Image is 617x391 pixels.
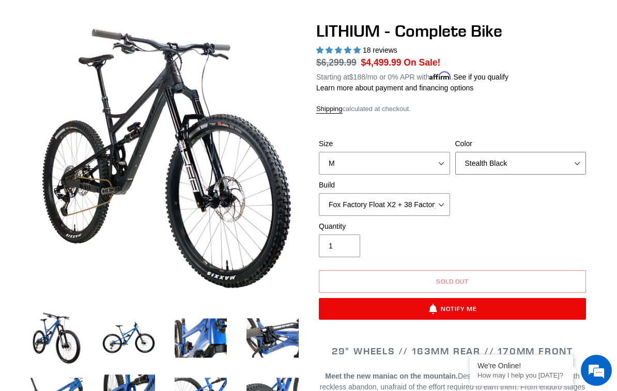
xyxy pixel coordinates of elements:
span: 5.00 stars [316,46,363,54]
b: Meet the new maniac on the mountain. [325,372,458,380]
div: Chat with us now [69,58,189,71]
h1: LITHIUM - Complete Bike [316,21,589,41]
span: $188 [349,73,365,81]
label: Size [319,138,450,149]
span: Sold out [436,277,469,285]
span: On Sale! [404,56,440,69]
span: $4,499.99 [361,57,402,68]
label: Color [455,138,587,149]
img: Load image into Gallery viewer, LITHIUM - Complete Bike [244,310,301,366]
div: calculated at checkout. [316,104,589,114]
span: 18 reviews [363,46,397,54]
img: d_696896380_company_1647369064580_696896380 [33,52,59,77]
a: Shipping [316,105,343,114]
span: Affirm [429,71,451,80]
label: Build [319,180,450,191]
div: We're Online! [477,362,565,370]
a: Learn more about payment and financing options [316,84,473,92]
p: How may I help you today? [477,371,565,379]
p: Starting at /mo or 0% APR with . [316,69,508,83]
label: Quantity [319,221,450,232]
img: Load image into Gallery viewer, LITHIUM - Complete Bike [173,310,229,366]
img: Load image into Gallery viewer, LITHIUM - Complete Bike [100,310,157,366]
button: Notify Me [319,298,586,320]
img: Load image into Gallery viewer, LITHIUM - Complete Bike [28,310,85,366]
a: See if you qualify - Learn more about Affirm Financing (opens in modal) [453,73,508,81]
div: Navigation go back [11,57,27,72]
span: 29" WHEELS // 163mm REAR // 170mm FRONT [332,345,573,357]
button: Sold out [319,270,586,293]
span: We're online! [60,130,143,234]
span: $6,299.99 [316,57,357,68]
textarea: Type your message and hit 'Enter' [5,282,197,318]
div: Minimize live chat window [169,5,194,30]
